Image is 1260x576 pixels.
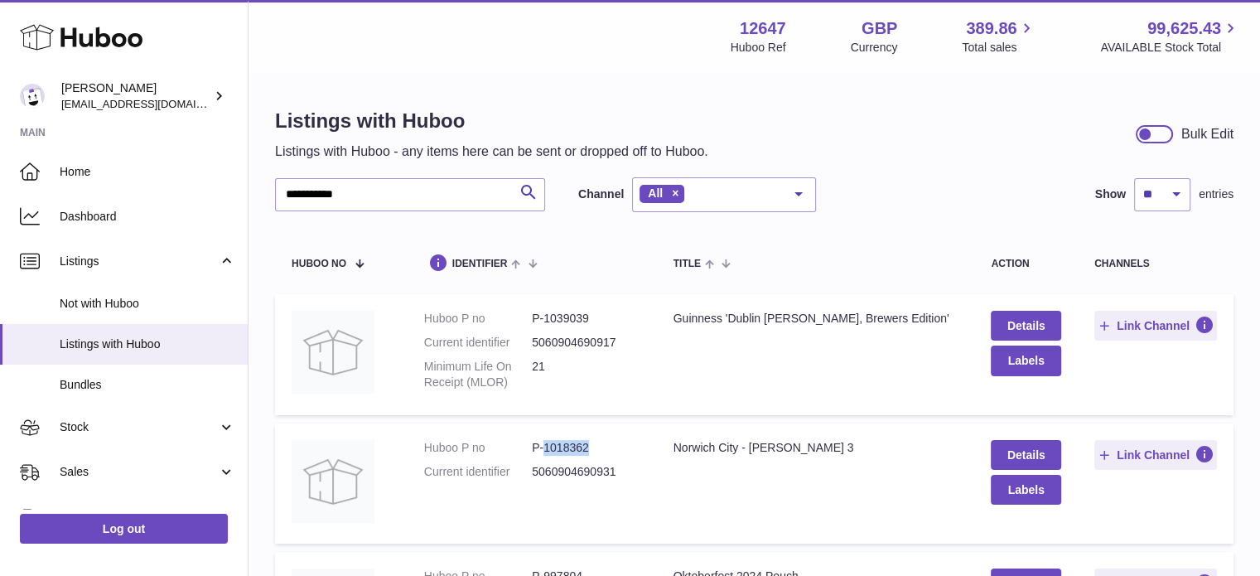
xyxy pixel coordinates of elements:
span: Huboo no [292,259,346,269]
span: title [673,259,701,269]
img: Guinness 'Dublin Porter, Brewers Edition' [292,311,374,394]
span: 99,625.43 [1147,17,1221,40]
strong: 12647 [740,17,786,40]
dd: 21 [532,359,640,390]
dt: Current identifier [424,335,532,351]
dd: 5060904690917 [532,335,640,351]
span: Total sales [962,40,1036,56]
span: Bundles [60,377,235,393]
span: Listings with Huboo [60,336,235,352]
div: Huboo Ref [731,40,786,56]
dd: 5060904690931 [532,464,640,480]
span: All [648,186,663,200]
div: channels [1094,259,1217,269]
dt: Minimum Life On Receipt (MLOR) [424,359,532,390]
dt: Huboo P no [424,311,532,327]
label: Channel [578,186,624,202]
span: Sales [60,464,218,480]
a: 389.86 Total sales [962,17,1036,56]
img: internalAdmin-12647@internal.huboo.com [20,84,45,109]
span: Dashboard [60,209,235,225]
span: 389.86 [966,17,1016,40]
p: Listings with Huboo - any items here can be sent or dropped off to Huboo. [275,143,708,161]
h1: Listings with Huboo [275,108,708,134]
span: [EMAIL_ADDRESS][DOMAIN_NAME] [61,97,244,110]
div: Bulk Edit [1181,125,1233,143]
span: Link Channel [1117,448,1190,462]
dd: P-1018362 [532,440,640,456]
a: Details [991,440,1060,470]
span: Listings [60,254,218,269]
dt: Current identifier [424,464,532,480]
a: Log out [20,514,228,544]
strong: GBP [862,17,897,40]
dd: P-1039039 [532,311,640,327]
img: Norwich City - Pinter 3 [292,440,374,523]
a: Details [991,311,1060,341]
div: Currency [851,40,898,56]
dt: Huboo P no [424,440,532,456]
span: Orders [60,509,218,525]
button: Labels [991,475,1060,505]
div: Norwich City - [PERSON_NAME] 3 [673,440,958,456]
a: 99,625.43 AVAILABLE Stock Total [1100,17,1240,56]
button: Labels [991,346,1060,375]
span: Not with Huboo [60,296,235,312]
span: identifier [452,259,508,269]
span: AVAILABLE Stock Total [1100,40,1240,56]
span: Stock [60,419,218,435]
div: Guinness 'Dublin [PERSON_NAME], Brewers Edition' [673,311,958,327]
span: Home [60,164,235,180]
button: Link Channel [1094,311,1217,341]
span: entries [1199,186,1233,202]
div: [PERSON_NAME] [61,80,210,112]
span: Link Channel [1117,318,1190,333]
button: Link Channel [1094,440,1217,470]
label: Show [1095,186,1126,202]
div: action [991,259,1060,269]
